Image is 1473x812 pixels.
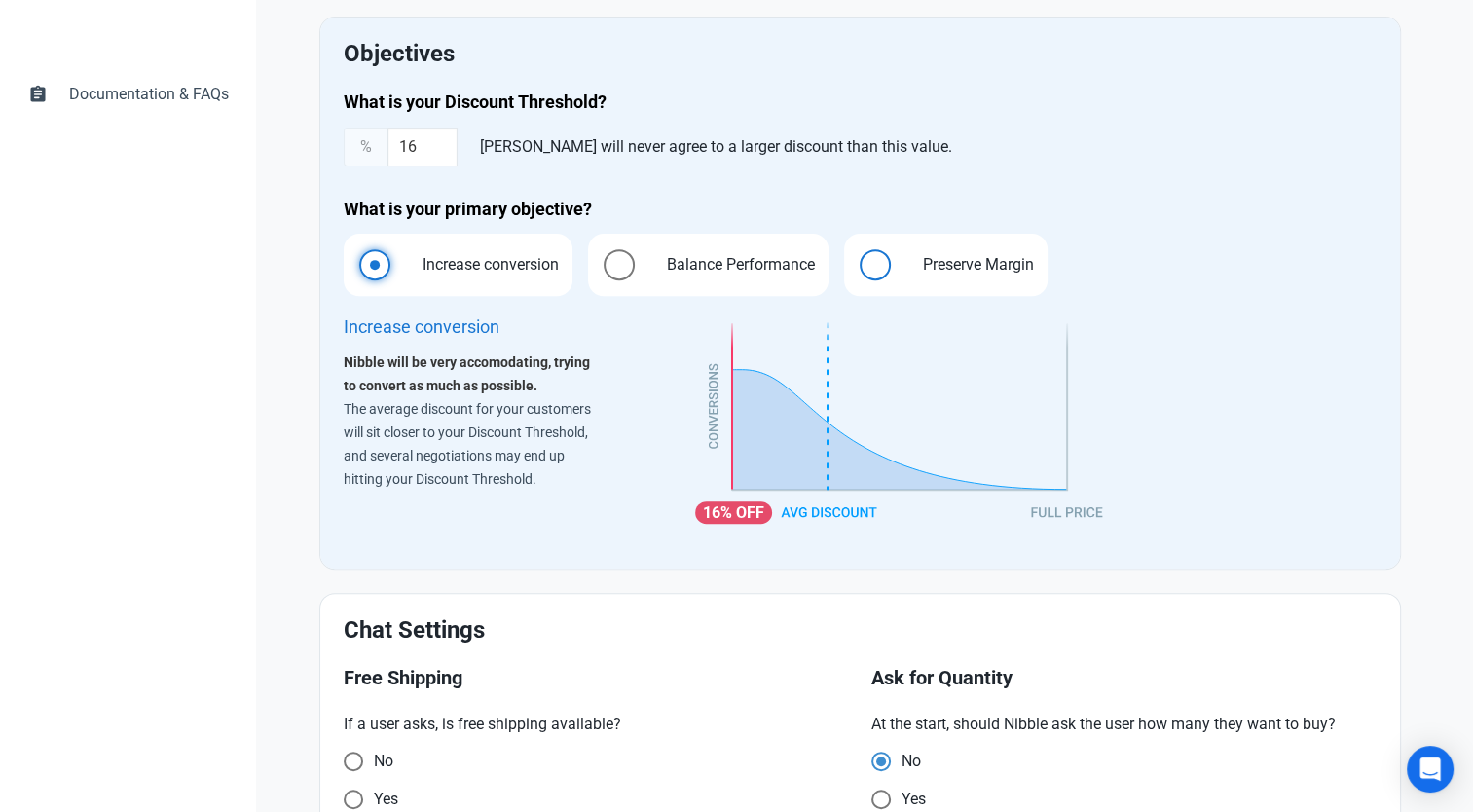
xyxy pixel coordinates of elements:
img: objective-increase-conversion.svg [695,312,1108,537]
strong: Nibble will be very accomodating, trying to convert as much as possible. [344,354,590,393]
span: Balance Performance [646,253,825,277]
h2: Objectives [344,41,1377,67]
span: Increase conversion [402,253,569,277]
p: If a user asks, is free shipping available? [344,713,849,736]
h3: Free Shipping [344,667,849,689]
h3: Ask for Quantity [871,667,1377,689]
p: At the start, should Nibble ask the user how many they want to buy? [871,713,1377,736]
span: assignment [28,83,48,102]
span: Yes [891,790,926,809]
div: [PERSON_NAME] will never agree to a larger discount than this value. [472,128,960,166]
h2: Chat Settings [344,617,1377,644]
span: Yes [363,790,398,809]
a: assignmentDocumentation & FAQs [16,71,240,118]
div: Open Intercom Messenger [1407,746,1454,793]
p: The average discount for your customers will sit closer to your Discount Threshold, and several n... [344,397,601,491]
h4: What is your primary objective? [344,198,1377,221]
span: Documentation & FAQs [69,83,229,106]
h4: What is your Discount Threshold? [344,91,1377,114]
span: No [891,752,921,771]
span: Preserve Margin [902,253,1044,277]
span: No [363,752,393,771]
div: Increase conversion [344,312,499,343]
div: 16% [695,501,772,524]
